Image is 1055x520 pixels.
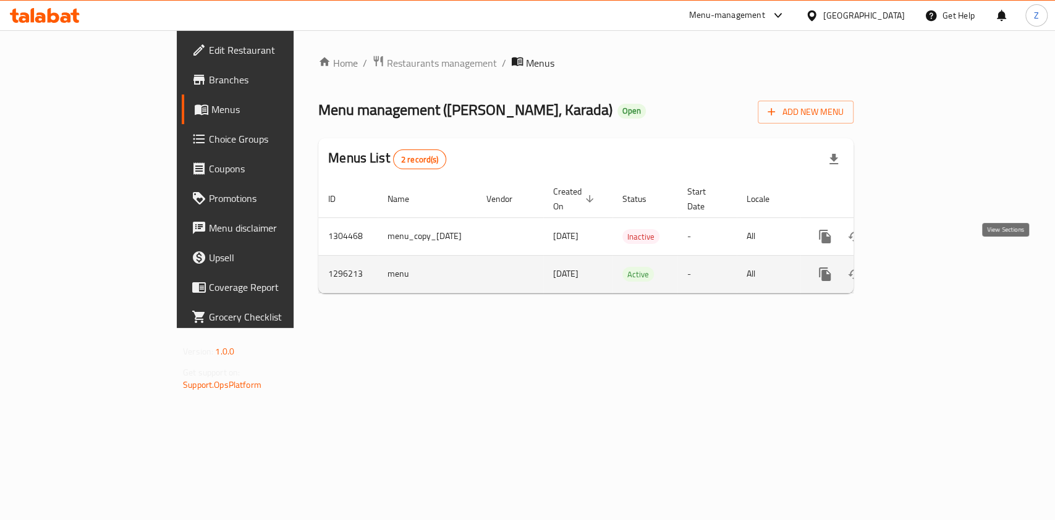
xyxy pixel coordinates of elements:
[183,343,213,359] span: Version:
[617,106,646,116] span: Open
[747,191,786,206] span: Locale
[182,183,353,213] a: Promotions
[486,191,528,206] span: Vendor
[387,56,497,70] span: Restaurants management
[388,191,425,206] span: Name
[553,184,598,214] span: Created On
[182,272,353,302] a: Coverage Report
[182,94,353,124] a: Menus
[819,145,849,174] div: Export file
[209,191,343,206] span: Promotions
[677,217,737,255] td: -
[182,213,353,243] a: Menu disclaimer
[182,302,353,332] a: Grocery Checklist
[553,266,578,282] span: [DATE]
[622,230,659,244] span: Inactive
[182,154,353,183] a: Coupons
[328,191,352,206] span: ID
[209,43,343,57] span: Edit Restaurant
[182,124,353,154] a: Choice Groups
[215,343,234,359] span: 1.0.0
[677,255,737,293] td: -
[622,229,659,244] div: Inactive
[758,101,854,124] button: Add New Menu
[840,259,870,289] button: Change Status
[823,9,905,22] div: [GEOGRAPHIC_DATA]
[800,180,939,218] th: Actions
[328,149,446,169] h2: Menus List
[617,104,646,119] div: Open
[183,377,261,393] a: Support.OpsPlatform
[318,55,854,71] nav: breadcrumb
[209,161,343,176] span: Coupons
[209,280,343,295] span: Coverage Report
[622,267,654,282] div: Active
[526,56,554,70] span: Menus
[840,222,870,251] button: Change Status
[394,154,446,166] span: 2 record(s)
[211,102,343,117] span: Menus
[502,56,506,70] li: /
[768,104,844,120] span: Add New Menu
[689,8,765,23] div: Menu-management
[209,72,343,87] span: Branches
[182,35,353,65] a: Edit Restaurant
[318,180,939,293] table: enhanced table
[737,217,800,255] td: All
[209,220,343,235] span: Menu disclaimer
[810,259,840,289] button: more
[622,191,663,206] span: Status
[318,96,612,124] span: Menu management ( [PERSON_NAME], Karada )
[393,149,447,169] div: Total records count
[363,56,367,70] li: /
[209,132,343,146] span: Choice Groups
[183,364,240,380] span: Get support on:
[553,228,578,244] span: [DATE]
[372,55,497,71] a: Restaurants management
[182,243,353,272] a: Upsell
[622,267,654,282] span: Active
[209,309,343,324] span: Grocery Checklist
[182,65,353,94] a: Branches
[209,250,343,265] span: Upsell
[687,184,722,214] span: Start Date
[810,222,840,251] button: more
[378,255,477,293] td: menu
[1034,9,1039,22] span: Z
[378,217,477,255] td: menu_copy_[DATE]
[737,255,800,293] td: All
